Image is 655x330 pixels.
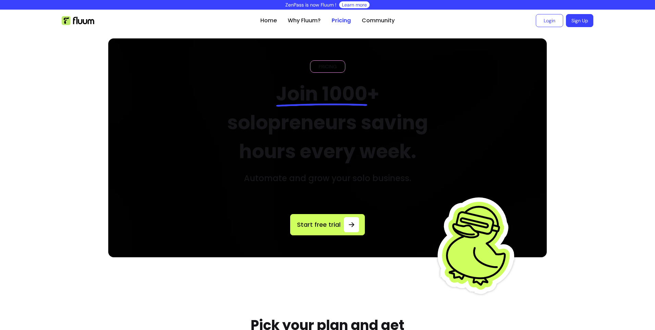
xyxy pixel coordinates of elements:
img: Fluum Logo [62,16,94,25]
span: Join 1000 [276,80,367,107]
span: Start free trial [296,220,341,229]
img: Fluum Duck sticker [435,185,521,305]
a: Community [362,16,395,25]
a: Login [536,14,563,27]
a: Why Fluum? [288,16,321,25]
h2: + solopreneurs saving hours every week. [212,80,444,166]
span: PRICING [316,63,339,70]
h3: Automate and grow your solo business. [244,173,411,184]
a: Start free trial [290,214,365,235]
p: ZenPass is now Fluum ! [285,1,336,8]
a: Pricing [332,16,351,25]
a: Home [260,16,277,25]
a: Sign Up [566,14,593,27]
a: Learn more [342,1,367,8]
